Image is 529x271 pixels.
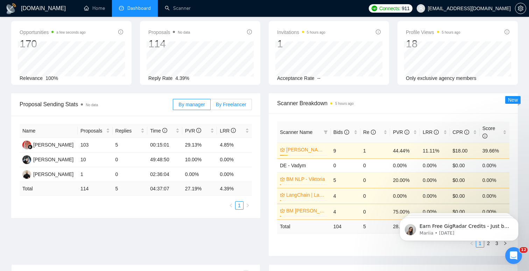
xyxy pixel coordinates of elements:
[280,163,306,168] span: DE - Vadym
[307,31,325,34] time: 5 hours ago
[515,6,526,11] span: setting
[505,247,522,264] iframe: Intercom live chat
[45,75,58,81] span: 100%
[480,188,509,204] td: 0.00%
[231,128,236,133] span: info-circle
[515,6,526,11] a: setting
[277,28,325,36] span: Invitations
[84,5,105,11] a: homeHome
[20,37,86,50] div: 170
[216,102,246,107] span: By Freelancer
[22,156,73,162] a: LB[PERSON_NAME]
[331,143,360,158] td: 9
[324,130,328,134] span: filter
[22,141,31,149] img: AC
[418,6,423,11] span: user
[508,97,518,103] span: New
[286,146,326,154] a: [PERSON_NAME]
[331,219,360,233] td: 104
[20,75,43,81] span: Relevance
[450,188,480,204] td: $0.00
[235,201,244,210] li: 1
[280,192,285,197] span: crown
[185,128,202,134] span: PVR
[333,129,349,135] span: Bids
[175,75,189,81] span: 4.39%
[402,5,409,12] span: 911
[280,177,285,182] span: crown
[520,247,528,253] span: 12
[113,138,148,153] td: 5
[372,6,377,11] img: upwork-logo.png
[220,128,236,134] span: LRR
[22,155,31,164] img: LB
[217,182,252,196] td: 4.39 %
[450,158,480,172] td: $0.00
[20,100,173,109] span: Proposal Sending Stats
[360,158,390,172] td: 0
[434,130,439,135] span: info-circle
[406,28,460,36] span: Profile Views
[393,129,409,135] span: PVR
[229,203,233,208] span: left
[280,208,285,213] span: crown
[331,188,360,204] td: 4
[244,201,252,210] li: Next Page
[286,207,326,215] a: BM [PERSON_NAME]
[360,188,390,204] td: 0
[360,143,390,158] td: 1
[22,170,31,179] img: VS
[322,127,329,137] span: filter
[482,134,487,138] span: info-circle
[78,167,113,182] td: 1
[56,31,85,34] time: a few seconds ago
[182,182,217,196] td: 27.19 %
[22,142,73,147] a: AC[PERSON_NAME]
[277,37,325,50] div: 1
[147,138,182,153] td: 00:15:01
[6,3,17,14] img: logo
[217,138,252,153] td: 4.85%
[20,124,78,138] th: Name
[277,219,331,233] td: Total
[286,191,326,199] a: LangChain | LangGraph - [PERSON_NAME]
[227,201,235,210] button: left
[423,129,439,135] span: LRR
[450,172,480,188] td: $0.00
[196,128,201,133] span: info-circle
[344,130,349,135] span: info-circle
[113,153,148,167] td: 0
[505,29,509,34] span: info-circle
[33,141,73,149] div: [PERSON_NAME]
[363,129,376,135] span: Re
[515,3,526,14] button: setting
[450,143,480,158] td: $18.00
[280,147,285,152] span: crown
[78,153,113,167] td: 10
[147,153,182,167] td: 49:48:50
[115,127,140,135] span: Replies
[28,144,33,149] img: gigradar-bm.png
[480,158,509,172] td: 0.00%
[78,138,113,153] td: 103
[280,129,312,135] span: Scanner Name
[247,29,252,34] span: info-circle
[127,5,151,11] span: Dashboard
[376,29,381,34] span: info-circle
[33,156,73,163] div: [PERSON_NAME]
[113,167,148,182] td: 0
[217,167,252,182] td: 0.00%
[217,153,252,167] td: 0.00%
[147,182,182,196] td: 04:37:07
[331,158,360,172] td: 0
[182,138,217,153] td: 29.13%
[235,202,243,209] a: 1
[379,5,400,12] span: Connects:
[22,171,73,177] a: VS[PERSON_NAME]
[148,37,190,50] div: 114
[331,204,360,219] td: 4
